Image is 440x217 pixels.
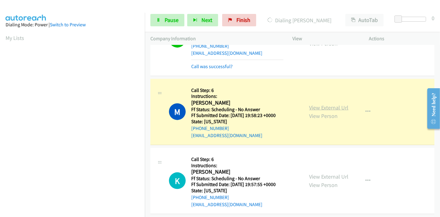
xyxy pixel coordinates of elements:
div: Dialing Mode: Power | [6,21,139,28]
h1: M [169,103,186,120]
p: Company Information [150,35,281,42]
a: View Person [309,40,338,47]
button: Next [187,14,218,26]
h5: Ff Status: Scheduling - No Answer [191,176,283,182]
a: Pause [150,14,184,26]
a: [EMAIL_ADDRESS][DOMAIN_NAME] [191,50,262,56]
div: The call is yet to be attempted [169,172,186,189]
a: Finish [222,14,256,26]
a: Switch to Preview [50,22,86,28]
p: Actions [369,35,435,42]
p: Dialing [PERSON_NAME] [265,16,334,24]
h5: Ff Status: Scheduling - No Answer [191,106,283,113]
a: My Lists [6,34,24,41]
h5: Instructions: [191,163,283,169]
h2: [PERSON_NAME] [191,99,283,106]
a: [EMAIL_ADDRESS][DOMAIN_NAME] [191,132,262,138]
h5: State: [US_STATE] [191,188,283,194]
h5: Ff Submitted Date: [DATE] 19:58:23 +0000 [191,112,283,119]
h5: Call Step: 6 [191,156,283,163]
a: [PHONE_NUMBER] [191,125,229,131]
span: Pause [165,16,179,24]
a: View External Url [309,104,348,111]
h5: State: [US_STATE] [191,119,283,125]
span: Finish [236,16,250,24]
a: [EMAIL_ADDRESS][DOMAIN_NAME] [191,202,262,207]
button: AutoTab [345,14,384,26]
h5: Ff Submitted Date: [DATE] 19:57:55 +0000 [191,181,283,188]
a: [PHONE_NUMBER] [191,43,229,49]
a: View External Url [309,173,348,180]
span: Next [201,16,212,24]
iframe: Resource Center [422,84,440,133]
a: [PHONE_NUMBER] [191,194,229,200]
h5: Call Step: 6 [191,87,283,93]
a: Call was successful? [191,63,233,69]
h5: Instructions: [191,93,283,99]
p: View [292,35,358,42]
a: View Person [309,112,338,119]
div: 0 [432,14,434,22]
a: View Person [309,181,338,189]
h2: [PERSON_NAME] [191,168,283,176]
h1: K [169,172,186,189]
